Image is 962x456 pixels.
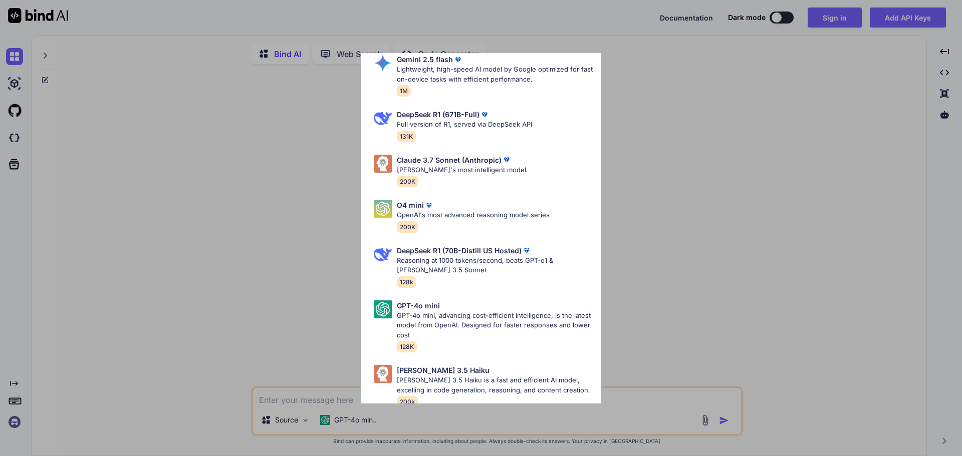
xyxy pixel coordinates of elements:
p: GPT-4o mini [397,300,440,311]
img: Pick Models [374,245,392,263]
p: Gemini 2.5 flash [397,54,453,65]
img: premium [453,55,463,65]
p: [PERSON_NAME] 3.5 Haiku [397,365,490,375]
img: premium [502,155,512,165]
img: Pick Models [374,300,392,318]
span: 200K [397,176,418,187]
img: Pick Models [374,155,392,173]
span: 200K [397,221,418,233]
p: [PERSON_NAME] 3.5 Haiku is a fast and efficient AI model, excelling in code generation, reasoning... [397,375,593,395]
img: Pick Models [374,109,392,127]
p: DeepSeek R1 (671B-Full) [397,109,479,120]
img: premium [424,200,434,210]
span: 200k [397,396,418,407]
span: 1M [397,85,411,97]
p: Reasoning at 1000 tokens/second, beats GPT-o1 & [PERSON_NAME] 3.5 Sonnet [397,256,593,275]
span: 131K [397,131,416,142]
p: Full version of R1, served via DeepSeek API [397,120,532,130]
img: Pick Models [374,54,392,72]
p: [PERSON_NAME]'s most intelligent model [397,165,526,175]
p: O4 mini [397,200,424,210]
p: Lightweight, high-speed AI model by Google optimized for fast on-device tasks with efficient perf... [397,65,593,84]
p: Claude 3.7 Sonnet (Anthropic) [397,155,502,165]
span: 128K [397,341,417,352]
img: Pick Models [374,200,392,218]
span: 128k [397,276,416,288]
p: OpenAI's most advanced reasoning model series [397,210,550,220]
img: Pick Models [374,365,392,383]
img: premium [479,110,490,120]
p: GPT-4o mini, advancing cost-efficient intelligence, is the latest model from OpenAI. Designed for... [397,311,593,340]
p: DeepSeek R1 (70B-Distill US Hosted) [397,245,522,256]
img: premium [522,245,532,255]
